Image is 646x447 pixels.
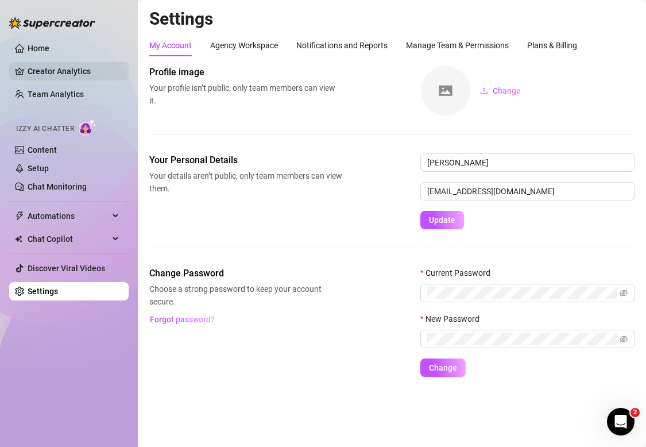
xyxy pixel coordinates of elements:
span: Change Password [149,267,342,280]
input: New Password [427,333,617,345]
div: My Account [149,39,192,52]
a: Setup [28,164,49,173]
span: Your details aren’t public, only team members can view them. [149,169,342,195]
span: 2 [630,408,640,417]
span: Automations [28,207,109,225]
div: Plans & Billing [527,39,577,52]
img: Chat Copilot [15,235,22,243]
a: Chat Monitoring [28,182,87,191]
input: Enter new email [420,182,635,201]
span: Change [429,363,457,372]
button: Change [471,82,530,100]
img: logo-BBDzfeDw.svg [9,17,95,29]
span: eye-invisible [620,289,628,297]
div: Manage Team & Permissions [406,39,509,52]
button: Update [420,211,464,229]
label: New Password [420,313,487,325]
a: Home [28,44,49,53]
span: Chat Copilot [28,230,109,248]
input: Current Password [427,287,617,299]
h2: Settings [149,8,635,30]
button: Forgot password? [149,310,215,329]
button: Change [420,359,466,377]
a: Creator Analytics [28,62,119,80]
span: Izzy AI Chatter [16,124,74,134]
a: Discover Viral Videos [28,264,105,273]
span: Your Personal Details [149,153,342,167]
img: square-placeholder.png [421,66,470,115]
label: Current Password [420,267,498,279]
span: upload [480,87,488,95]
span: Change [493,86,521,95]
a: Team Analytics [28,90,84,99]
div: Notifications and Reports [296,39,388,52]
img: AI Chatter [79,119,96,136]
span: Profile image [149,65,342,79]
span: eye-invisible [620,335,628,343]
span: Your profile isn’t public, only team members can view it. [149,82,342,107]
span: Forgot password? [150,315,215,324]
div: Agency Workspace [210,39,278,52]
input: Enter name [420,153,635,172]
span: Update [429,215,455,225]
span: thunderbolt [15,211,24,221]
span: Choose a strong password to keep your account secure. [149,283,342,308]
a: Content [28,145,57,155]
a: Settings [28,287,58,296]
iframe: Intercom live chat [607,408,635,436]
